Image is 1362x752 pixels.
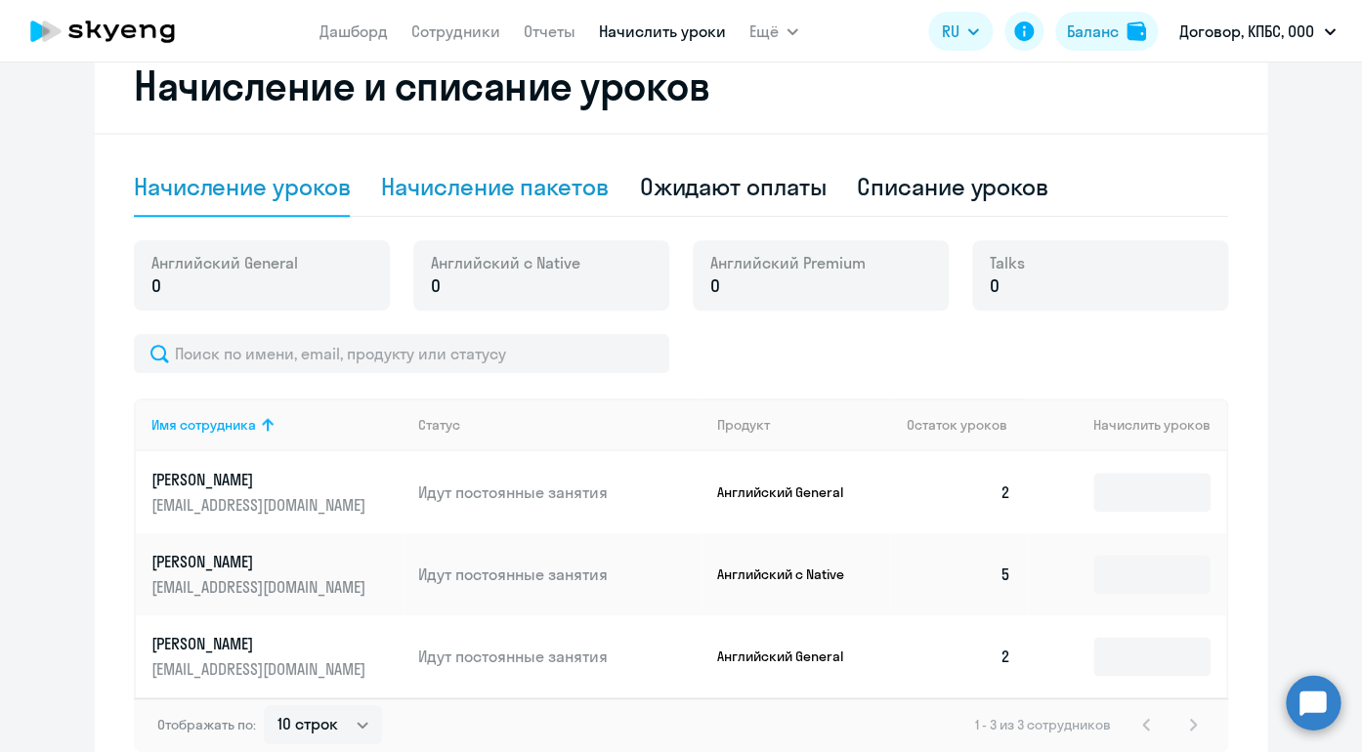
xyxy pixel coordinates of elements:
[717,416,770,434] div: Продукт
[990,252,1025,273] span: Talks
[906,416,1027,434] div: Остаток уроков
[431,273,441,299] span: 0
[151,576,370,598] p: [EMAIL_ADDRESS][DOMAIN_NAME]
[134,334,669,373] input: Поиск по имени, email, продукту или статусу
[890,451,1027,533] td: 2
[1055,12,1158,51] button: Балансbalance
[319,21,388,41] a: Дашборд
[640,171,827,202] div: Ожидают оплаты
[1067,20,1119,43] div: Баланс
[599,21,726,41] a: Начислить уроки
[710,273,720,299] span: 0
[1027,398,1226,451] th: Начислить уроков
[151,469,370,490] p: [PERSON_NAME]
[418,416,702,434] div: Статус
[134,63,1228,109] h2: Начисление и списание уроков
[890,533,1027,615] td: 5
[749,12,798,51] button: Ещё
[418,416,460,434] div: Статус
[857,171,1048,202] div: Списание уроков
[717,648,864,665] p: Английский General
[1170,8,1345,55] button: Договор, КПБС, ООО
[524,21,575,41] a: Отчеты
[134,171,350,202] div: Начисление уроков
[151,273,161,299] span: 0
[1179,20,1314,43] p: Договор, КПБС, ООО
[431,252,580,273] span: Английский с Native
[151,416,256,434] div: Имя сотрудника
[151,494,370,516] p: [EMAIL_ADDRESS][DOMAIN_NAME]
[418,646,702,667] p: Идут постоянные занятия
[151,252,298,273] span: Английский General
[418,481,702,503] p: Идут постоянные занятия
[928,12,993,51] button: RU
[151,469,403,516] a: [PERSON_NAME][EMAIL_ADDRESS][DOMAIN_NAME]
[151,633,370,654] p: [PERSON_NAME]
[710,252,866,273] span: Английский Premium
[717,565,864,583] p: Английский с Native
[381,171,608,202] div: Начисление пакетов
[990,273,1000,299] span: 0
[717,416,891,434] div: Продукт
[151,658,370,680] p: [EMAIL_ADDRESS][DOMAIN_NAME]
[151,633,403,680] a: [PERSON_NAME][EMAIL_ADDRESS][DOMAIN_NAME]
[942,20,959,43] span: RU
[1127,21,1146,41] img: balance
[411,21,500,41] a: Сотрудники
[749,20,779,43] span: Ещё
[906,416,1006,434] span: Остаток уроков
[890,615,1027,697] td: 2
[975,716,1111,733] span: 1 - 3 из 3 сотрудников
[151,416,403,434] div: Имя сотрудника
[151,551,403,598] a: [PERSON_NAME][EMAIL_ADDRESS][DOMAIN_NAME]
[157,716,256,733] span: Отображать по:
[151,551,370,572] p: [PERSON_NAME]
[418,564,702,585] p: Идут постоянные занятия
[717,483,864,501] p: Английский General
